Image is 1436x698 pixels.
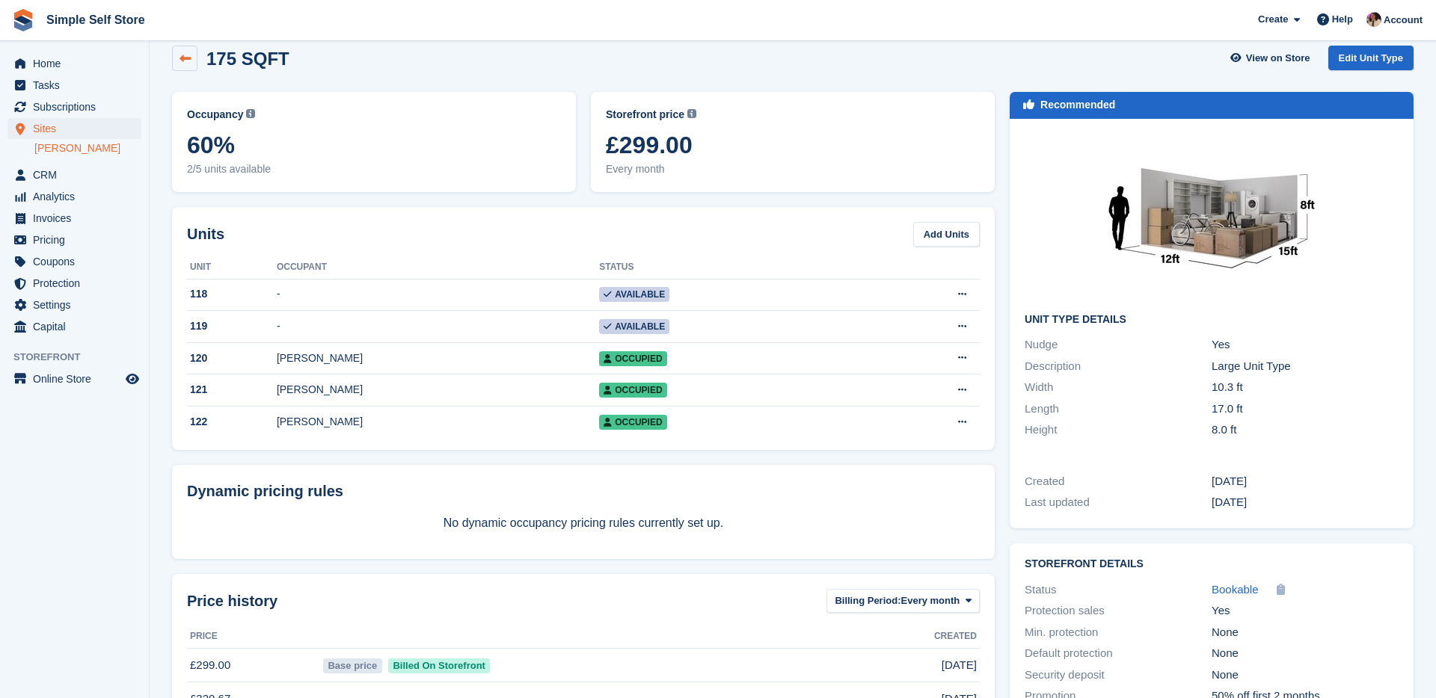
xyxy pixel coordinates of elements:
[1212,645,1399,662] div: None
[835,593,900,608] span: Billing Period:
[33,229,123,250] span: Pricing
[1025,494,1212,511] div: Last updated
[913,222,980,247] a: Add Units
[901,593,960,608] span: Every month
[7,316,141,337] a: menu
[33,164,123,185] span: CRM
[599,415,666,430] span: Occupied
[7,208,141,229] a: menu
[187,256,277,279] th: Unit
[687,109,696,118] img: icon-info-grey-7440780725fd019a000dd9b08b2336e03edf1995a4989e88bcd33f0948082b44.svg
[123,370,141,388] a: Preview store
[33,251,123,272] span: Coupons
[1212,494,1399,511] div: [DATE]
[1099,134,1324,302] img: 175-sqft-unit%20(1).jpg
[187,649,320,682] td: £299.00
[1384,13,1423,28] span: Account
[33,75,123,96] span: Tasks
[1025,645,1212,662] div: Default protection
[7,368,141,389] a: menu
[206,49,289,69] h2: 175 SQFT
[934,629,977,643] span: Created
[1328,46,1414,70] a: Edit Unit Type
[1212,581,1259,599] a: Bookable
[40,7,151,32] a: Simple Self Store
[7,75,141,96] a: menu
[7,53,141,74] a: menu
[1025,602,1212,620] div: Protection sales
[599,287,669,302] span: Available
[1212,583,1259,596] span: Bookable
[1246,51,1310,66] span: View on Store
[1025,473,1212,490] div: Created
[599,319,669,334] span: Available
[1025,401,1212,418] div: Length
[33,368,123,389] span: Online Store
[187,625,320,649] th: Price
[599,351,666,366] span: Occupied
[323,658,382,673] span: Base price
[33,208,123,229] span: Invoices
[1258,12,1288,27] span: Create
[187,590,277,612] span: Price history
[187,107,243,123] span: Occupancy
[33,53,123,74] span: Home
[1212,358,1399,375] div: Large Unit Type
[34,141,141,155] a: [PERSON_NAME]
[7,229,141,250] a: menu
[1025,314,1399,326] h2: Unit Type details
[277,256,599,279] th: Occupant
[1212,473,1399,490] div: [DATE]
[1025,421,1212,439] div: Height
[1212,602,1399,620] div: Yes
[1025,558,1399,570] h2: Storefront Details
[388,658,491,673] span: Billed On Storefront
[606,132,980,158] span: £299.00
[277,414,599,430] div: [PERSON_NAME]
[1040,97,1115,113] div: Recommended
[187,318,277,334] div: 119
[187,480,980,502] div: Dynamic pricing rules
[187,286,277,302] div: 118
[187,132,561,158] span: 60%
[1025,581,1212,599] div: Status
[1366,12,1381,27] img: Scott McCutcheon
[187,350,277,366] div: 120
[1212,421,1399,439] div: 8.0 ft
[606,161,980,177] span: Every month
[1025,624,1212,641] div: Min. protection
[277,279,599,311] td: -
[1212,379,1399,396] div: 10.3 ft
[1332,12,1353,27] span: Help
[33,186,123,207] span: Analytics
[187,514,980,532] p: No dynamic occupancy pricing rules currently set up.
[1229,46,1316,70] a: View on Store
[7,273,141,294] a: menu
[33,118,123,139] span: Sites
[1025,358,1212,375] div: Description
[7,96,141,117] a: menu
[7,294,141,315] a: menu
[942,657,977,674] span: [DATE]
[1212,336,1399,353] div: Yes
[1212,624,1399,641] div: None
[33,96,123,117] span: Subscriptions
[277,350,599,366] div: [PERSON_NAME]
[187,382,277,398] div: 121
[187,223,224,245] h2: Units
[1212,667,1399,684] div: None
[277,382,599,398] div: [PERSON_NAME]
[277,311,599,343] td: -
[33,316,123,337] span: Capital
[12,9,34,31] img: stora-icon-8386f47178a22dfd0bd8f6a31ec36ba5ce8667c1dd55bd0f319d3a0aa187defe.svg
[599,383,666,398] span: Occupied
[7,186,141,207] a: menu
[33,294,123,315] span: Settings
[1025,336,1212,353] div: Nudge
[13,350,149,365] span: Storefront
[187,161,561,177] span: 2/5 units available
[246,109,255,118] img: icon-info-grey-7440780725fd019a000dd9b08b2336e03edf1995a4989e88bcd33f0948082b44.svg
[7,164,141,185] a: menu
[33,273,123,294] span: Protection
[606,107,684,123] span: Storefront price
